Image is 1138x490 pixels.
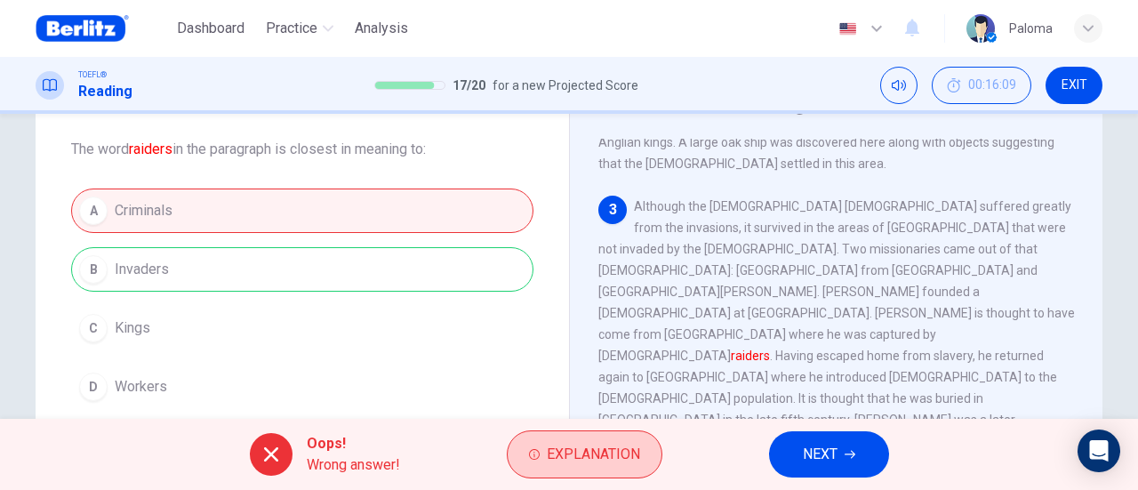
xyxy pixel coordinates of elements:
span: Oops! [307,433,400,454]
span: EXIT [1062,78,1087,92]
div: 3 [598,196,627,224]
span: Wrong answer! [307,454,400,476]
img: Profile picture [966,14,995,43]
span: 00:16:09 [968,78,1016,92]
span: The word in the paragraph is closest in meaning to: [71,139,533,160]
button: 00:16:09 [932,67,1031,104]
div: Paloma [1009,18,1053,39]
img: Berlitz Brasil logo [36,11,129,46]
a: Berlitz Brasil logo [36,11,170,46]
div: Mute [880,67,918,104]
span: for a new Projected Score [493,75,638,96]
button: NEXT [769,431,889,478]
button: Analysis [348,12,415,44]
span: Dashboard [177,18,244,39]
img: en [837,22,859,36]
div: Hide [932,67,1031,104]
button: Practice [259,12,341,44]
span: Explanation [547,442,640,467]
div: Open Intercom Messenger [1078,430,1120,472]
span: TOEFL® [78,68,107,81]
button: EXIT [1046,67,1102,104]
h1: Reading [78,81,132,102]
span: 17 / 20 [453,75,485,96]
span: Analysis [355,18,408,39]
span: Practice [266,18,317,39]
font: raiders [129,141,172,157]
button: Explanation [507,430,662,478]
font: raiders [731,349,770,363]
button: Dashboard [170,12,252,44]
span: NEXT [803,442,837,467]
